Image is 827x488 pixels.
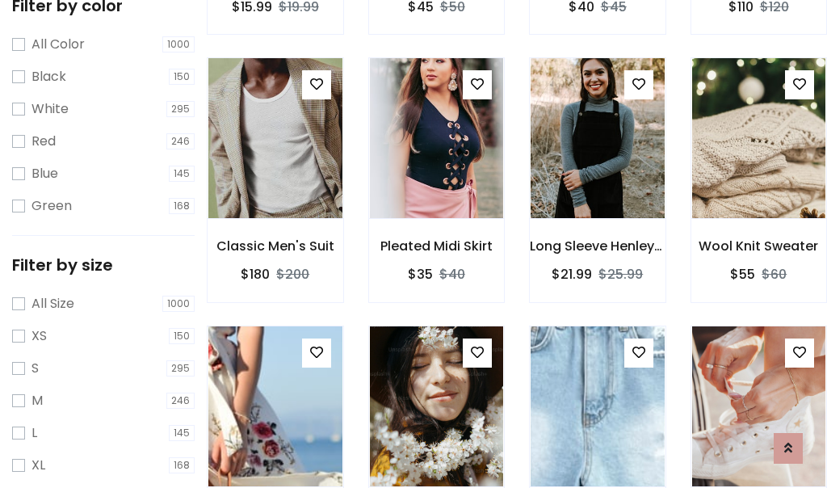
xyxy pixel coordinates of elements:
[169,425,195,441] span: 145
[169,69,195,85] span: 150
[31,423,37,443] label: L
[31,132,56,151] label: Red
[31,99,69,119] label: White
[12,255,195,275] h5: Filter by size
[369,238,505,254] h6: Pleated Midi Skirt
[439,265,465,284] del: $40
[31,196,72,216] label: Green
[208,238,343,254] h6: Classic Men's Suit
[162,36,195,53] span: 1000
[31,35,85,54] label: All Color
[31,67,66,86] label: Black
[166,133,195,149] span: 246
[276,265,309,284] del: $200
[730,267,755,282] h6: $55
[691,238,827,254] h6: Wool Knit Sweater
[31,391,43,410] label: M
[31,456,45,475] label: XL
[31,294,74,313] label: All Size
[31,326,47,346] label: XS
[241,267,270,282] h6: $180
[169,198,195,214] span: 168
[552,267,592,282] h6: $21.99
[166,360,195,377] span: 295
[166,393,195,409] span: 246
[162,296,195,312] span: 1000
[408,267,433,282] h6: $35
[169,457,195,473] span: 168
[169,166,195,182] span: 145
[169,328,195,344] span: 150
[31,164,58,183] label: Blue
[762,265,787,284] del: $60
[598,265,643,284] del: $25.99
[166,101,195,117] span: 295
[530,238,665,254] h6: Long Sleeve Henley T-Shirt
[31,359,39,378] label: S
